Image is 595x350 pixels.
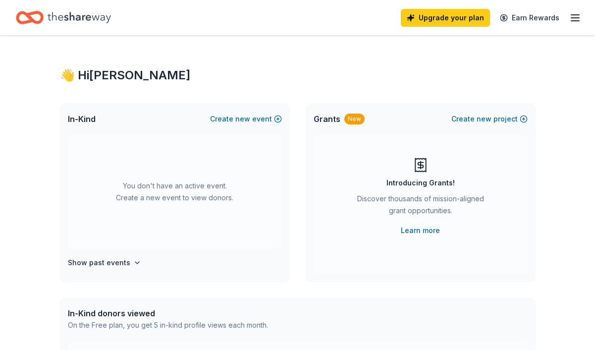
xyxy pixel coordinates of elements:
button: Show past events [68,257,141,269]
div: 👋 Hi [PERSON_NAME] [60,67,536,83]
div: On the Free plan, you get 5 in-kind profile views each month. [68,319,268,331]
a: Upgrade your plan [401,9,490,27]
button: Createnewevent [210,113,282,125]
div: In-Kind donors viewed [68,307,268,319]
a: Home [16,6,111,29]
span: new [235,113,250,125]
h4: Show past events [68,257,130,269]
a: Earn Rewards [494,9,565,27]
div: Discover thousands of mission-aligned grant opportunities. [353,193,488,221]
span: Grants [314,113,340,125]
span: new [477,113,491,125]
span: In-Kind [68,113,96,125]
a: Learn more [401,225,440,236]
div: Introducing Grants! [386,177,455,189]
div: New [344,114,365,124]
div: You don't have an active event. Create a new event to view donors. [68,135,282,249]
button: Createnewproject [451,113,528,125]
